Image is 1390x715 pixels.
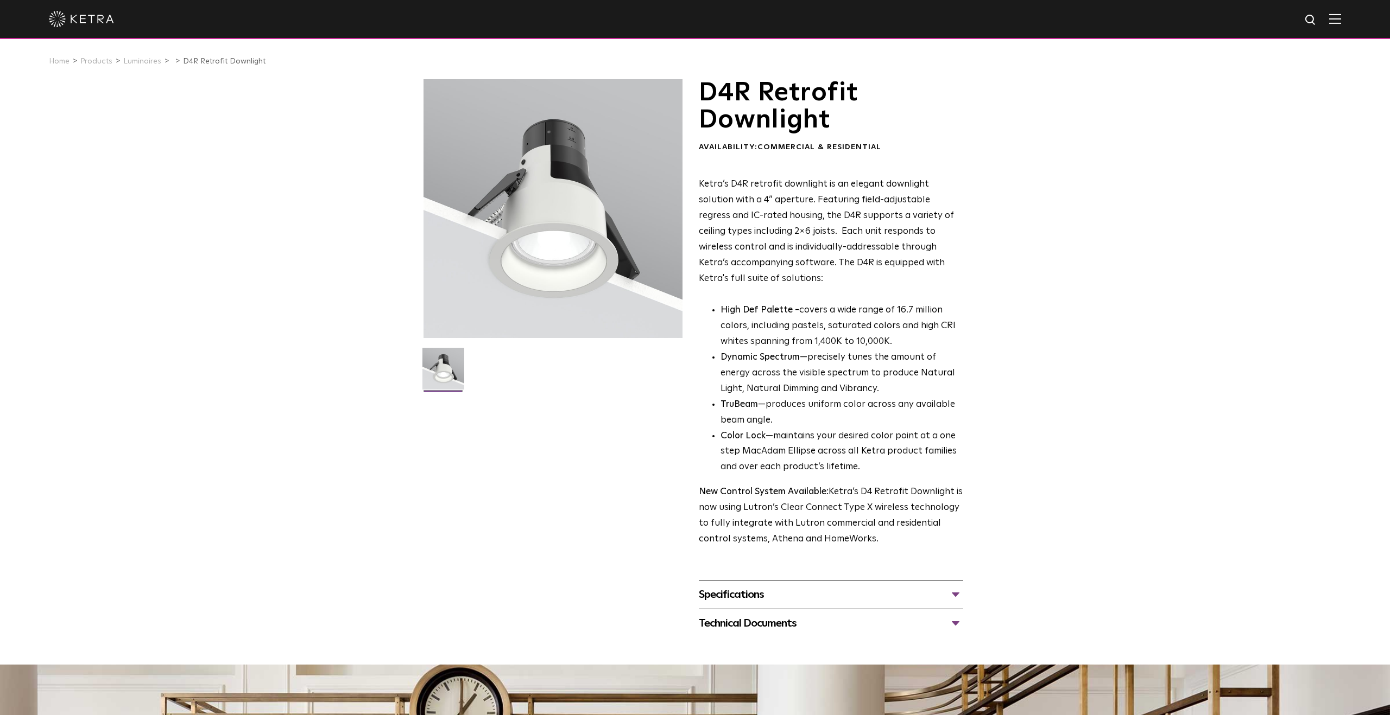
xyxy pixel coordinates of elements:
img: D4R Retrofit Downlight [422,348,464,398]
a: Home [49,58,69,65]
div: Technical Documents [699,615,963,632]
a: Luminaires [123,58,161,65]
li: —maintains your desired color point at a one step MacAdam Ellipse across all Ketra product famili... [721,429,963,476]
img: search icon [1304,14,1318,27]
a: D4R Retrofit Downlight [183,58,266,65]
span: Commercial & Residential [757,143,881,151]
li: —produces uniform color across any available beam angle. [721,397,963,429]
p: Ketra’s D4R retrofit downlight is an elegant downlight solution with a 4” aperture. Featuring fie... [699,177,963,286]
img: ketra-logo-2019-white [49,11,114,27]
strong: New Control System Available: [699,487,829,496]
strong: TruBeam [721,400,758,409]
img: Hamburger%20Nav.svg [1329,14,1341,24]
div: Availability: [699,142,963,153]
p: Ketra’s D4 Retrofit Downlight is now using Lutron’s Clear Connect Type X wireless technology to f... [699,484,963,547]
div: Specifications [699,586,963,603]
h1: D4R Retrofit Downlight [699,79,963,134]
strong: Color Lock [721,431,766,441]
p: covers a wide range of 16.7 million colors, including pastels, saturated colors and high CRI whit... [721,303,963,350]
a: Products [80,58,112,65]
strong: Dynamic Spectrum [721,353,800,362]
strong: High Def Palette - [721,305,799,315]
li: —precisely tunes the amount of energy across the visible spectrum to produce Natural Light, Natur... [721,350,963,397]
